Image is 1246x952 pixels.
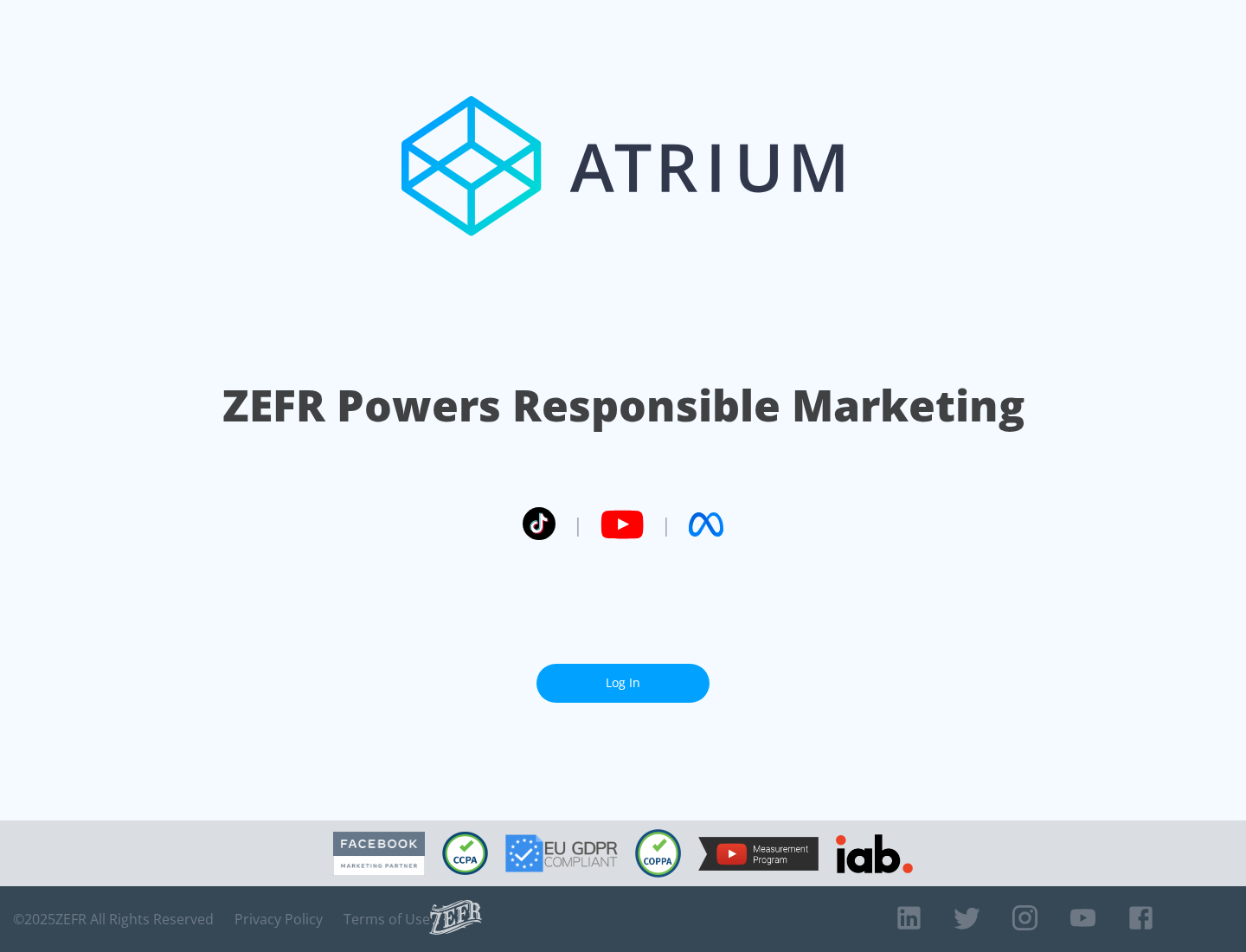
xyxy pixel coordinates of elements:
img: CCPA Compliant [442,832,488,875]
img: GDPR Compliant [505,834,618,872]
img: Facebook Marketing Partner [333,832,425,876]
a: Log In [536,664,710,703]
a: Privacy Policy [234,910,323,928]
h1: ZEFR Powers Responsible Marketing [222,376,1024,435]
span: © 2025 ZEFR All Rights Reserved [13,910,214,928]
span: | [661,511,671,537]
a: Terms of Use [344,910,430,928]
img: YouTube Measurement Program [698,837,819,871]
img: COPPA Compliant [635,829,681,878]
span: | [573,511,583,537]
img: IAB [836,834,913,873]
